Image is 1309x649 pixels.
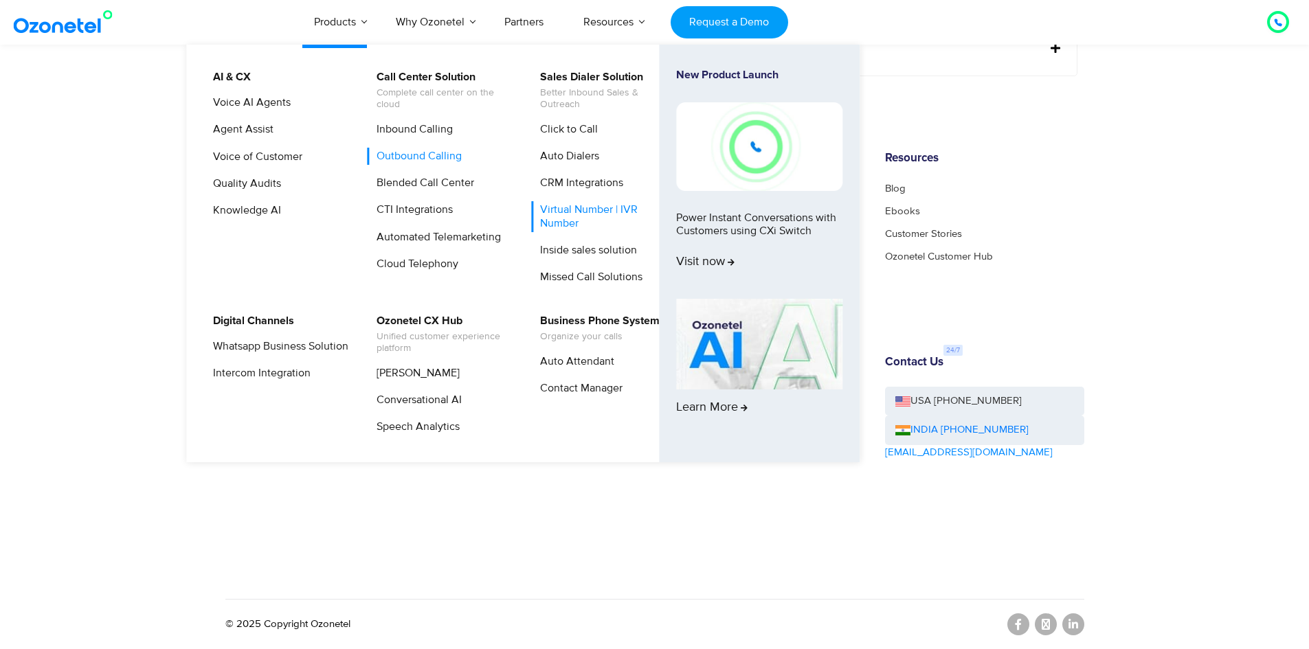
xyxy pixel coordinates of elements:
a: Ebooks [885,206,920,216]
h6: Resources [885,152,1084,166]
a: Ozonetel CX HubUnified customer experience platform [368,312,514,356]
img: us-flag.png [895,396,910,407]
a: Contact Manager [531,380,625,397]
img: New-Project-17.png [676,102,842,190]
span: Unified customer experience platform [377,331,512,354]
a: CTI Integrations [368,201,455,218]
a: Auto Dialers [531,148,601,165]
a: Knowledge AI [204,202,283,219]
a: AI & CX [204,69,253,86]
a: Voice of Customer [204,148,304,166]
a: Cloud Telephony [368,255,460,273]
a: Auto Attendant [531,353,616,370]
a: Sales Dialer SolutionBetter Inbound Sales & Outreach [531,69,678,113]
a: Speech Analytics [368,418,462,435]
a: Outbound Calling [368,148,464,165]
h6: Contact Us [885,356,943,369]
a: CRM Integrations [531,174,625,192]
p: © 2025 Copyright Ozonetel [225,617,350,633]
a: Inside sales solution [531,242,639,259]
a: Agent Assist [204,121,276,138]
a: [EMAIL_ADDRESS][DOMAIN_NAME] [885,445,1053,461]
span: Complete call center on the cloud [377,87,512,111]
a: Request a Demo [671,6,788,38]
span: Learn More [676,400,748,415]
a: Quality Audits [204,175,283,192]
a: Missed Call Solutions [531,269,645,286]
a: Learn More [676,299,842,439]
img: AI [676,299,842,389]
a: Blog [885,183,906,194]
a: New Product LaunchPower Instant Conversations with Customers using CXi SwitchVisit now [676,69,842,293]
a: Conversational AI [368,391,464,409]
a: Inbound Calling [368,121,455,138]
a: Customer Stories [885,229,962,239]
a: Business Phone SystemOrganize your calls [531,312,662,345]
img: ind-flag.png [895,425,910,435]
a: Blended Call Center [368,174,476,192]
a: Call Center SolutionComplete call center on the cloud [368,69,514,113]
a: Click to Call [531,121,600,138]
a: Automated Telemarketing [368,229,503,246]
a: Whatsapp Business Solution [204,338,350,355]
span: Visit now [676,255,735,270]
a: Digital Channels [204,312,296,330]
a: Intercom Integration [204,365,313,382]
span: Organize your calls [540,331,660,343]
a: Virtual Number | IVR Number [531,201,678,231]
a: INDIA [PHONE_NUMBER] [895,422,1029,438]
a: USA [PHONE_NUMBER] [885,387,1084,416]
a: Ozonetel Customer Hub [885,251,993,262]
span: Better Inbound Sales & Outreach [540,87,675,111]
a: Voice AI Agents [204,94,293,111]
a: [PERSON_NAME] [368,365,462,382]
